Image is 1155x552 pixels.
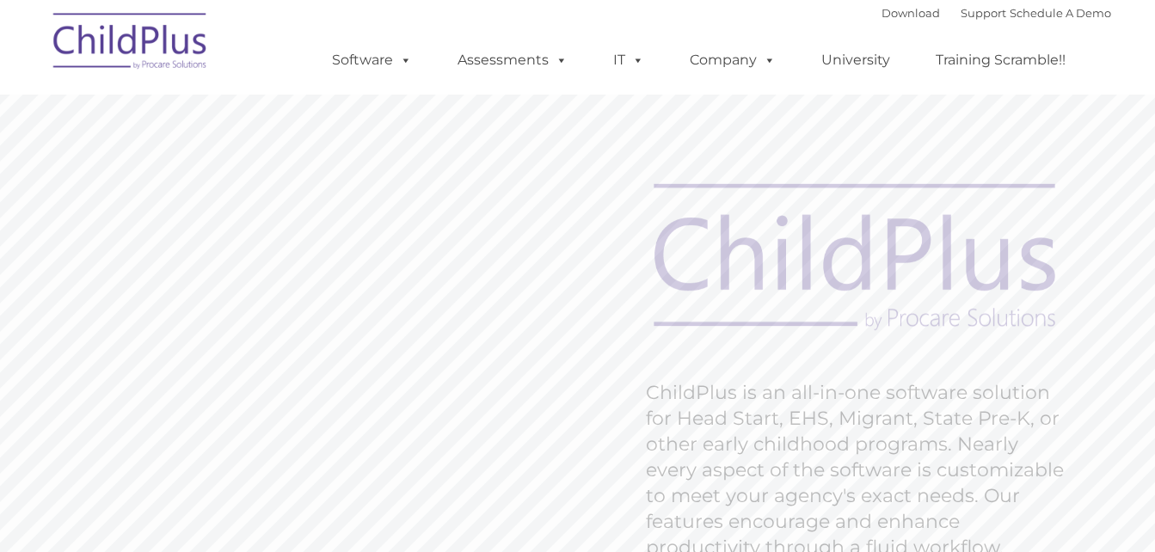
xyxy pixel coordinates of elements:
a: Support [961,6,1006,20]
a: Company [673,43,793,77]
a: Training Scramble!! [918,43,1083,77]
a: IT [596,43,661,77]
img: ChildPlus by Procare Solutions [45,1,217,87]
a: University [804,43,907,77]
a: Download [882,6,940,20]
font: | [882,6,1111,20]
a: Assessments [440,43,585,77]
a: Software [315,43,429,77]
a: Schedule A Demo [1010,6,1111,20]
